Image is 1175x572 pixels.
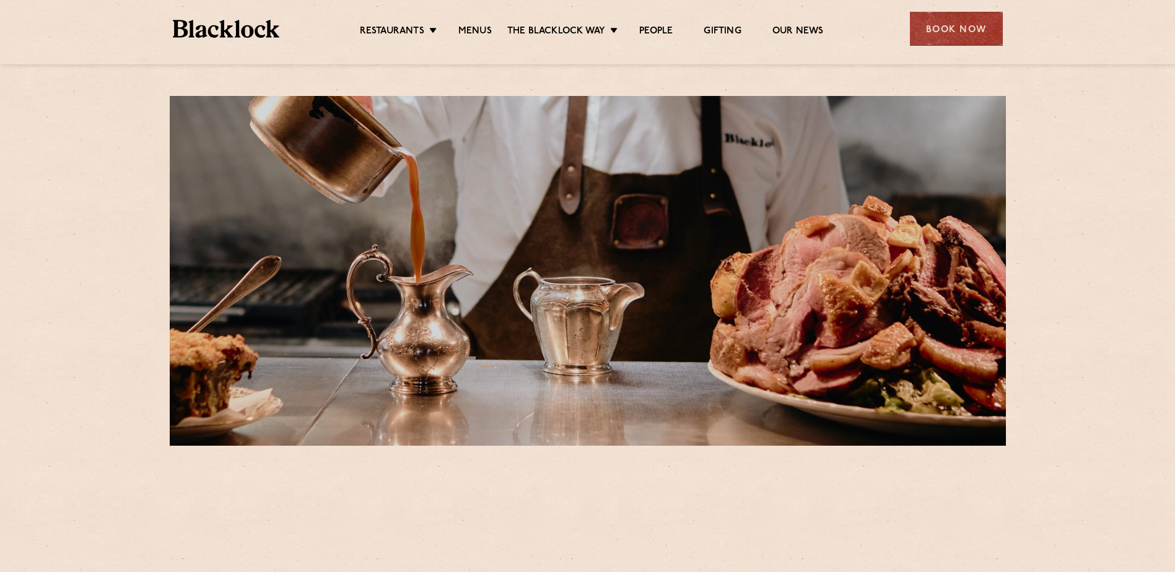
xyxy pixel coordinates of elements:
a: Restaurants [360,25,424,39]
div: Book Now [910,12,1003,46]
a: The Blacklock Way [507,25,605,39]
a: Our News [772,25,824,39]
a: People [639,25,673,39]
img: BL_Textured_Logo-footer-cropped.svg [173,20,280,38]
a: Gifting [704,25,741,39]
a: Menus [458,25,492,39]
